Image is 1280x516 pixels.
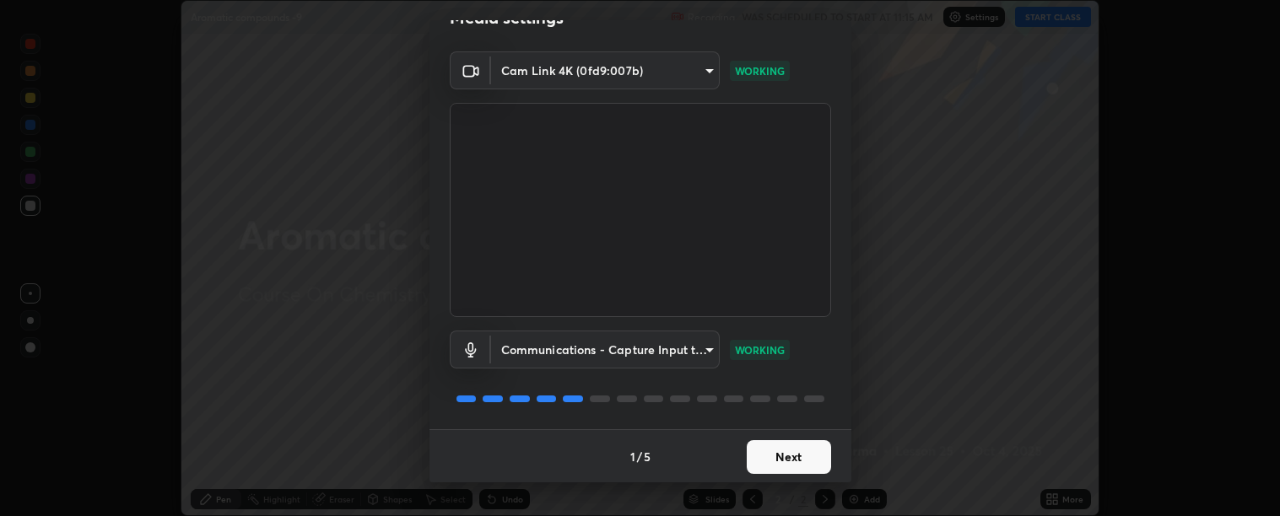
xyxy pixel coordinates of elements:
h4: / [637,448,642,465]
p: WORKING [735,342,785,357]
p: WORKING [735,63,785,78]
h4: 5 [644,448,651,465]
div: Cam Link 4K (0fd9:007b) [491,331,720,368]
button: Next [747,440,831,474]
h4: 1 [630,448,635,465]
div: Cam Link 4K (0fd9:007b) [491,51,720,89]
